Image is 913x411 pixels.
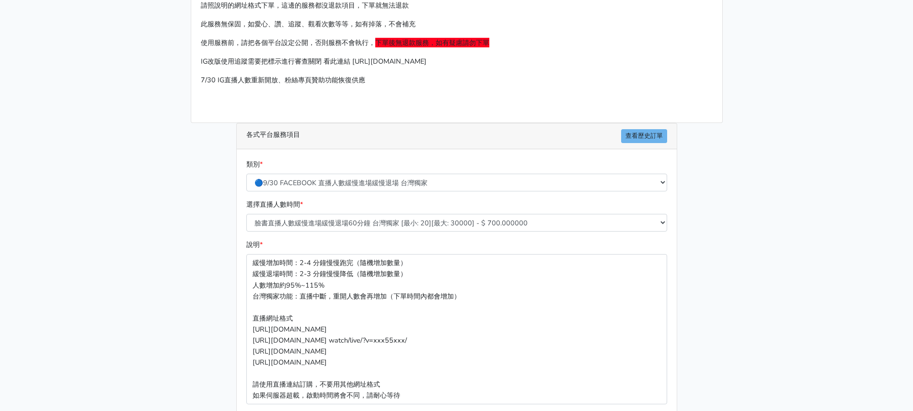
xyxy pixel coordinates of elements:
[237,123,677,149] div: 各式平台服務項目
[246,239,263,250] label: 說明
[621,129,667,143] a: 查看歷史訂單
[201,75,713,86] p: 7/30 IG直播人數重新開放、粉絲專頁贊助功能恢復供應
[201,37,713,48] p: 使用服務前，請把各個平台設定公開，否則服務不會執行，
[246,199,303,210] label: 選擇直播人數時間
[201,56,713,67] p: IG改版使用追蹤需要把標示進行審查關閉 看此連結 [URL][DOMAIN_NAME]
[246,254,667,404] p: 緩慢增加時間：2-4 分鐘慢慢跑完（隨機增加數量） 緩慢退場時間：2-3 分鐘慢慢降低（隨機增加數量） 人數增加約95%~115% 台灣獨家功能：直播中斷，重開人數會再增加（下單時間內都會增加）...
[201,19,713,30] p: 此服務無保固，如愛心、讚、追蹤、觀看次數等等，如有掉落，不會補充
[375,38,489,47] span: 下單後無退款服務，如有疑慮請勿下單
[246,159,263,170] label: 類別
